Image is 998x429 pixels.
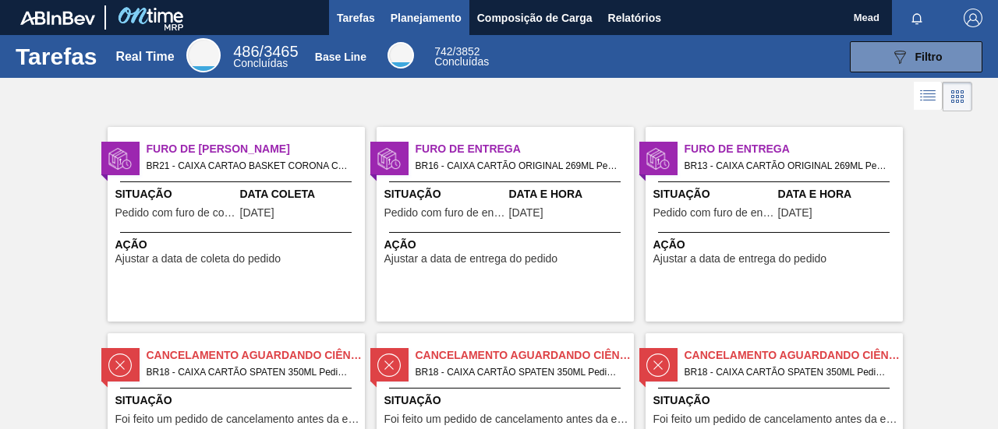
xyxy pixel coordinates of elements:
[416,347,634,364] span: Cancelamento aguardando ciência
[964,9,982,27] img: Logout
[653,253,827,265] span: Ajustar a data de entrega do pedido
[653,237,899,253] span: Ação
[608,9,661,27] span: Relatórios
[337,9,375,27] span: Tarefas
[115,237,361,253] span: Ação
[685,141,903,157] span: Furo de Entrega
[685,347,903,364] span: Cancelamento aguardando ciência
[115,392,361,409] span: Situação
[416,157,621,174] span: BR16 - CAIXA CARTÃO ORIGINAL 269ML Pedido - 1989793
[416,141,634,157] span: Furo de Entrega
[233,43,259,60] span: 486
[115,253,281,265] span: Ajustar a data de coleta do pedido
[685,364,890,381] span: BR18 - CAIXA CARTÃO SPATEN 350ML Pedido - 1601122
[477,9,593,27] span: Composição de Carga
[108,353,132,377] img: status
[646,147,670,171] img: status
[147,347,365,364] span: Cancelamento aguardando ciência
[653,186,774,202] span: Situação
[892,7,942,29] button: Notificações
[240,207,274,219] span: 11/09/2025
[685,157,890,174] span: BR13 - CAIXA CARTÃO ORIGINAL 269ML Pedido - 1989791
[416,364,621,381] span: BR18 - CAIXA CARTÃO SPATEN 350ML Pedido - 1601121
[914,82,943,111] div: Visão em Lista
[377,353,401,377] img: status
[434,45,452,58] span: 742
[434,47,489,67] div: Base Line
[434,45,480,58] span: / 3852
[115,50,174,64] div: Real Time
[434,55,489,68] span: Concluídas
[509,207,543,219] span: 05/09/2025,
[315,51,366,63] div: Base Line
[147,157,352,174] span: BR21 - CAIXA CARTAO BASKET CORONA CERO 330ML Pedido - 1988273
[653,413,899,425] span: Foi feito um pedido de cancelamento antes da etapa de aguardando faturamento
[384,186,505,202] span: Situação
[778,186,899,202] span: Data e Hora
[943,82,972,111] div: Visão em Cards
[384,237,630,253] span: Ação
[915,51,943,63] span: Filtro
[147,141,365,157] span: Furo de Coleta
[147,364,352,381] span: BR18 - CAIXA CARTÃO SPATEN 350ML Pedido - 1601120
[115,207,236,219] span: Pedido com furo de coleta
[653,392,899,409] span: Situação
[646,353,670,377] img: status
[388,42,414,69] div: Base Line
[391,9,462,27] span: Planejamento
[509,186,630,202] span: Data e Hora
[377,147,401,171] img: status
[233,57,288,69] span: Concluídas
[115,186,236,202] span: Situação
[20,11,95,25] img: TNhmsLtSVTkK8tSr43FrP2fwEKptu5GPRR3wAAAABJRU5ErkJggg==
[384,392,630,409] span: Situação
[850,41,982,72] button: Filtro
[233,45,298,69] div: Real Time
[653,207,774,219] span: Pedido com furo de entrega
[240,186,361,202] span: Data Coleta
[384,253,558,265] span: Ajustar a data de entrega do pedido
[108,147,132,171] img: status
[778,207,812,219] span: 06/09/2025,
[384,413,630,425] span: Foi feito um pedido de cancelamento antes da etapa de aguardando faturamento
[186,38,221,72] div: Real Time
[16,47,97,65] h1: Tarefas
[233,43,298,60] span: / 3465
[115,413,361,425] span: Foi feito um pedido de cancelamento antes da etapa de aguardando faturamento
[384,207,505,219] span: Pedido com furo de entrega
